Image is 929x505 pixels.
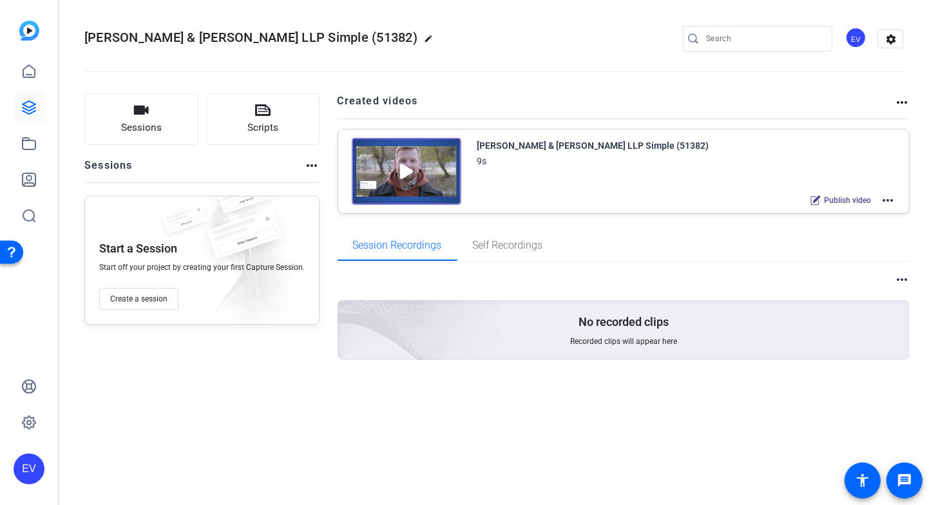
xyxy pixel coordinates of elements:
input: Search [706,31,822,46]
div: 9s [477,153,487,169]
span: Start off your project by creating your first Capture Session. [99,262,305,272]
div: EV [845,27,867,48]
span: Self Recordings [473,240,543,251]
p: Start a Session [99,241,177,256]
img: fake-session.png [156,204,214,242]
mat-icon: settings [878,30,904,49]
mat-icon: more_horiz [894,95,910,110]
span: Sessions [121,120,162,135]
img: fake-session.png [196,209,292,273]
img: Creator Project Thumbnail [352,138,461,205]
span: Recorded clips will appear here [570,336,677,347]
p: No recorded clips [579,314,669,330]
span: [PERSON_NAME] & [PERSON_NAME] LLP Simple (51382) [84,30,417,45]
div: EV [14,453,44,484]
mat-icon: accessibility [855,473,870,488]
ngx-avatar: Eric Veazie [845,27,868,50]
img: embarkstudio-empty-session.png [193,173,501,453]
img: blue-gradient.svg [19,21,39,41]
mat-icon: edit [424,34,439,50]
h2: Sessions [84,158,133,182]
mat-icon: more_horiz [894,272,910,287]
span: Publish video [824,195,871,205]
div: [PERSON_NAME] & [PERSON_NAME] LLP Simple (51382) [477,138,709,153]
span: Create a session [110,294,168,304]
button: Scripts [206,93,320,145]
mat-icon: more_horiz [880,193,895,208]
button: Sessions [84,93,198,145]
button: Create a session [99,288,178,310]
mat-icon: message [897,473,912,488]
h2: Created videos [338,93,895,119]
img: embarkstudio-empty-session.png [187,193,312,330]
span: Scripts [247,120,278,135]
mat-icon: more_horiz [304,158,320,173]
img: fake-session.png [209,177,280,224]
span: Session Recordings [353,240,442,251]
